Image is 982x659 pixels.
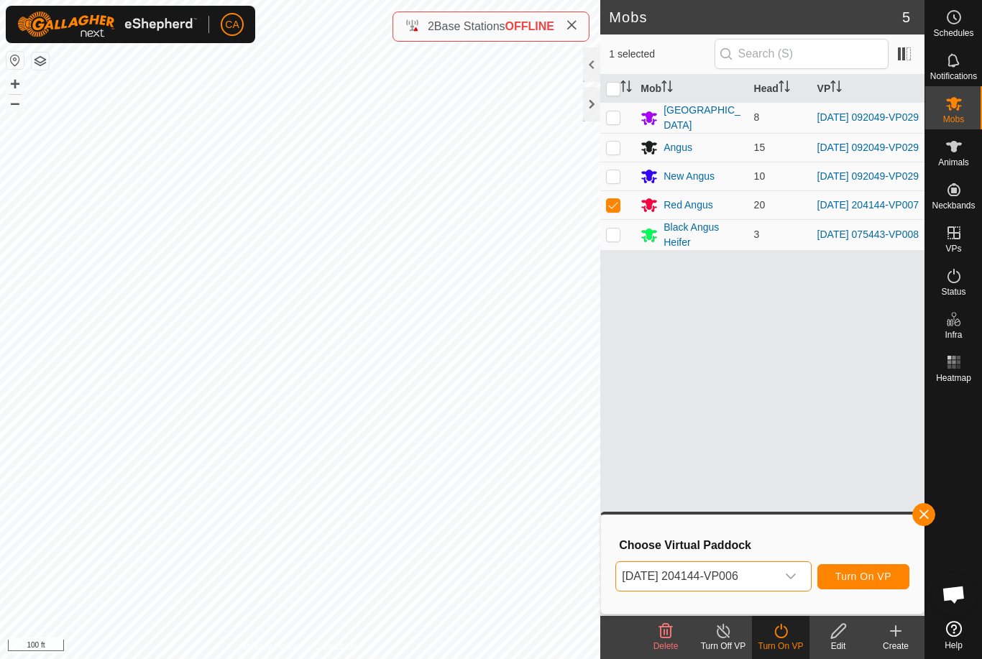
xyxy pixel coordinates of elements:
[941,287,965,296] span: Status
[754,199,766,211] span: 20
[817,199,919,211] a: [DATE] 204144-VP007
[664,198,713,213] div: Red Angus
[932,573,976,616] a: Open chat
[694,640,752,653] div: Turn Off VP
[812,75,924,103] th: VP
[661,83,673,94] p-sorticon: Activate to sort
[225,17,239,32] span: CA
[635,75,748,103] th: Mob
[754,229,760,240] span: 3
[817,170,919,182] a: [DATE] 092049-VP029
[930,72,977,80] span: Notifications
[945,244,961,253] span: VPs
[830,83,842,94] p-sorticon: Activate to sort
[505,20,554,32] span: OFFLINE
[817,229,919,240] a: [DATE] 075443-VP008
[945,331,962,339] span: Infra
[616,562,776,591] span: 2025-08-29 204144-VP006
[428,20,434,32] span: 2
[653,641,679,651] span: Delete
[609,9,902,26] h2: Mobs
[817,142,919,153] a: [DATE] 092049-VP029
[6,75,24,93] button: +
[754,170,766,182] span: 10
[664,220,742,250] div: Black Angus Heifer
[809,640,867,653] div: Edit
[943,115,964,124] span: Mobs
[6,94,24,111] button: –
[609,47,714,62] span: 1 selected
[664,103,742,133] div: [GEOGRAPHIC_DATA]
[925,615,982,655] a: Help
[715,39,889,69] input: Search (S)
[933,29,973,37] span: Schedules
[938,158,969,167] span: Animals
[17,11,197,37] img: Gallagher Logo
[932,201,975,210] span: Neckbands
[936,374,971,382] span: Heatmap
[754,111,760,123] span: 8
[664,140,692,155] div: Angus
[434,20,505,32] span: Base Stations
[835,571,891,582] span: Turn On VP
[748,75,812,103] th: Head
[620,83,632,94] p-sorticon: Activate to sort
[779,83,790,94] p-sorticon: Activate to sort
[945,641,963,650] span: Help
[752,640,809,653] div: Turn On VP
[32,52,49,70] button: Map Layers
[244,640,298,653] a: Privacy Policy
[619,538,909,552] h3: Choose Virtual Paddock
[664,169,715,184] div: New Angus
[754,142,766,153] span: 15
[867,640,924,653] div: Create
[902,6,910,28] span: 5
[314,640,357,653] a: Contact Us
[776,562,805,591] div: dropdown trigger
[817,564,909,589] button: Turn On VP
[6,52,24,69] button: Reset Map
[817,111,919,123] a: [DATE] 092049-VP029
